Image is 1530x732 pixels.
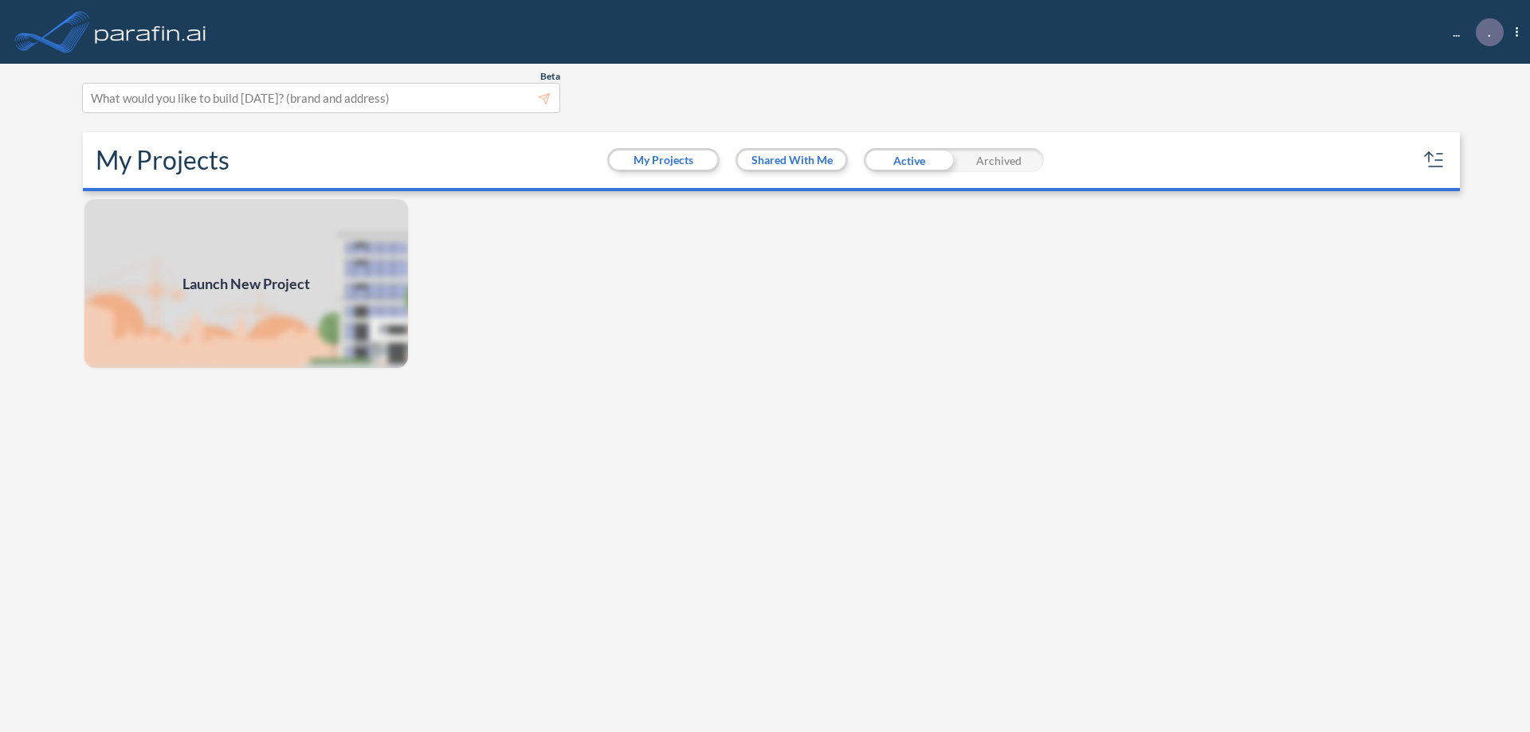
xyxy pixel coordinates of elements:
[540,70,560,83] span: Beta
[96,145,229,175] h2: My Projects
[954,148,1044,172] div: Archived
[1422,147,1447,173] button: sort
[83,198,410,370] img: add
[1488,25,1491,39] p: .
[182,273,310,295] span: Launch New Project
[83,198,410,370] a: Launch New Project
[864,148,954,172] div: Active
[610,151,717,170] button: My Projects
[92,16,210,48] img: logo
[738,151,845,170] button: Shared With Me
[1429,18,1518,46] div: ...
